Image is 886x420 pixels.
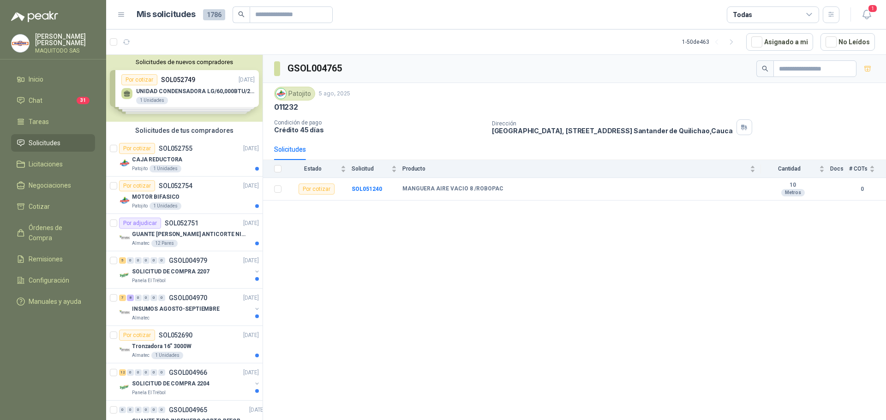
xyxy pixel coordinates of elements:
div: 0 [143,295,150,301]
a: Chat31 [11,92,95,109]
p: MOTOR BIFASICO [132,193,180,201]
span: Configuración [29,275,69,285]
b: MANGUERA AIRE VACIO 8 /ROBOPAC [402,185,503,193]
button: Solicitudes de nuevos compradores [110,59,259,65]
p: SOLICITUD DE COMPRA 2207 [132,267,210,276]
button: 1 [858,6,875,23]
span: Órdenes de Compra [29,223,86,243]
th: Estado [287,160,352,178]
span: Manuales y ayuda [29,296,81,307]
span: Solicitud [352,166,389,172]
a: Manuales y ayuda [11,293,95,310]
b: 10 [761,182,825,189]
img: Company Logo [119,344,130,355]
p: Patojito [132,202,148,210]
h1: Mis solicitudes [137,8,196,21]
span: Inicio [29,74,43,84]
img: Company Logo [119,195,130,206]
span: Producto [402,166,748,172]
span: Tareas [29,117,49,127]
p: SOL052755 [159,145,192,152]
span: Cotizar [29,201,50,212]
img: Company Logo [119,382,130,393]
span: Cantidad [761,166,817,172]
div: Todas [733,10,752,20]
p: Patojito [132,165,148,172]
p: [DATE] [249,406,265,414]
div: 0 [143,257,150,264]
span: 31 [77,97,90,104]
p: Almatec [132,314,150,322]
p: [DATE] [243,219,259,228]
a: SOL051240 [352,186,382,192]
a: 5 0 0 0 0 0 GSOL004979[DATE] Company LogoSOLICITUD DE COMPRA 2207Panela El Trébol [119,255,261,284]
div: Por adjudicar [119,218,161,229]
img: Company Logo [119,270,130,281]
div: 12 Pares [151,240,178,247]
img: Company Logo [12,35,29,52]
p: Dirección [492,120,733,127]
div: 0 [135,257,142,264]
th: Docs [830,160,849,178]
p: Almatec [132,352,150,359]
div: 0 [158,369,165,376]
div: Metros [781,189,805,196]
p: [DATE] [243,294,259,302]
a: Remisiones [11,250,95,268]
div: 0 [127,407,134,413]
p: Panela El Trébol [132,277,166,284]
a: 12 0 0 0 0 0 GSOL004966[DATE] Company LogoSOLICITUD DE COMPRA 2204Panela El Trébol [119,367,261,396]
button: No Leídos [820,33,875,51]
p: GUANTE [PERSON_NAME] ANTICORTE NIV 5 TALLA L [132,230,247,239]
a: Licitaciones [11,155,95,173]
div: 0 [158,295,165,301]
div: 5 [119,257,126,264]
span: 1786 [203,9,225,20]
a: Cotizar [11,198,95,215]
span: Chat [29,95,42,106]
span: Solicitudes [29,138,60,148]
span: Licitaciones [29,159,63,169]
p: Panela El Trébol [132,389,166,396]
div: 0 [150,369,157,376]
div: 0 [143,407,150,413]
div: Solicitudes de nuevos compradoresPor cotizarSOL052749[DATE] UNIDAD CONDENSADORA LG/60,000BTU/220V... [106,55,263,122]
th: Solicitud [352,160,402,178]
div: 8 [127,295,134,301]
div: Por cotizar [119,180,155,191]
p: Condición de pago [274,119,485,126]
div: 0 [135,369,142,376]
p: GSOL004979 [169,257,207,264]
p: [DATE] [243,331,259,340]
img: Company Logo [119,232,130,243]
a: Por cotizarSOL052690[DATE] Company LogoTronzadora 16” 3000WAlmatec1 Unidades [106,326,263,363]
div: Por cotizar [119,143,155,154]
div: 1 - 50 de 463 [682,35,739,49]
img: Company Logo [276,89,286,99]
p: Crédito 45 días [274,126,485,134]
div: Por cotizar [119,330,155,341]
div: 0 [158,257,165,264]
th: Cantidad [761,160,830,178]
p: [DATE] [243,182,259,190]
div: 1 Unidades [150,165,181,172]
a: Configuración [11,272,95,289]
a: Solicitudes [11,134,95,152]
p: [GEOGRAPHIC_DATA], [STREET_ADDRESS] Santander de Quilichao , Cauca [492,127,733,135]
span: search [762,65,768,72]
p: MAQUITODO SAS [35,48,95,53]
a: Órdenes de Compra [11,219,95,247]
div: 0 [143,369,150,376]
div: 1 Unidades [150,202,181,210]
div: 0 [158,407,165,413]
p: [DATE] [243,368,259,377]
a: 7 8 0 0 0 0 GSOL004970[DATE] Company LogoINSUMOS AGOSTO-SEPTIEMBREAlmatec [119,292,261,322]
div: 0 [135,407,142,413]
a: Por cotizarSOL052755[DATE] Company LogoCAJA REDUCTORAPatojito1 Unidades [106,139,263,177]
a: Tareas [11,113,95,130]
div: Solicitudes [274,144,306,154]
a: Por cotizarSOL052754[DATE] Company LogoMOTOR BIFASICOPatojito1 Unidades [106,177,263,214]
p: 011232 [274,102,298,112]
p: [DATE] [243,144,259,153]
